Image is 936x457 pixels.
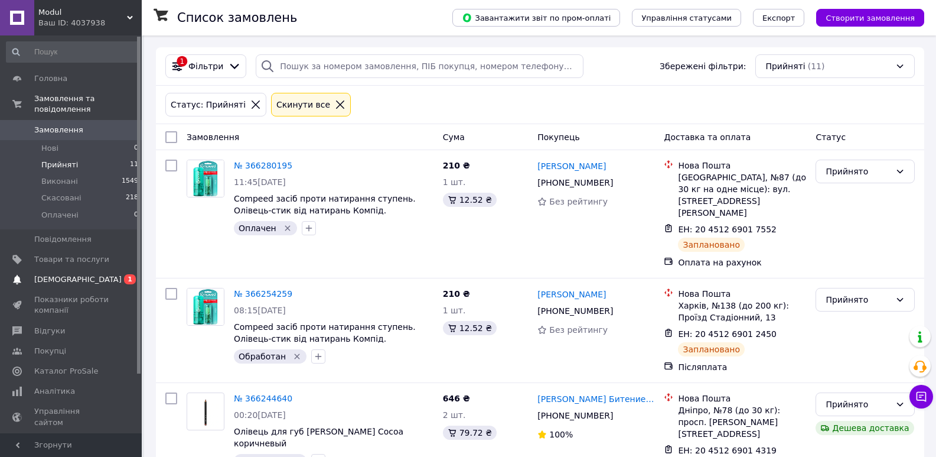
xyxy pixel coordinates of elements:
div: 79.72 ₴ [443,426,497,440]
span: Відгуки [34,326,65,336]
button: Завантажити звіт по пром-оплаті [452,9,620,27]
img: Фото товару [193,393,219,430]
div: Статус: Прийняті [168,98,248,111]
span: Оплачен [239,223,276,233]
span: Покупці [34,346,66,356]
span: 11 [130,160,138,170]
div: Ваш ID: 4037938 [38,18,142,28]
span: Обработан [239,352,286,361]
div: Дніпро, №78 (до 30 кг): просп. [PERSON_NAME][STREET_ADDRESS] [678,404,806,440]
span: Управління статусами [641,14,732,22]
span: 646 ₴ [443,394,470,403]
img: Фото товару [187,160,224,197]
svg: Видалити мітку [292,352,302,361]
div: Нова Пошта [678,393,806,404]
span: Товари та послуги [34,254,109,265]
div: Заплановано [678,342,745,356]
span: 08:15[DATE] [234,306,286,315]
a: [PERSON_NAME] Битениеце [537,393,654,405]
span: Замовлення [34,125,83,135]
div: Нова Пошта [678,160,806,171]
a: Створити замовлення [804,12,924,22]
div: Дешева доставка [816,421,914,435]
div: Прийнято [826,293,891,306]
a: № 366254259 [234,289,292,299]
a: Фото товару [187,288,224,326]
span: 2 шт. [443,410,466,420]
span: Збережені фільтри: [660,60,746,72]
div: [PHONE_NUMBER] [535,174,615,191]
div: Прийнято [826,165,891,178]
div: Прийнято [826,398,891,411]
input: Пошук за номером замовлення, ПІБ покупця, номером телефону, Email, номером накладної [256,54,583,78]
span: Modul [38,7,127,18]
button: Чат з покупцем [909,385,933,409]
button: Створити замовлення [816,9,924,27]
span: 1549 [122,176,138,187]
span: 1 шт. [443,177,466,187]
span: Замовлення [187,132,239,142]
span: Статус [816,132,846,142]
span: Cума [443,132,465,142]
span: Прийняті [765,60,805,72]
a: Фото товару [187,393,224,430]
span: Прийняті [41,160,78,170]
span: ЕН: 20 4512 6901 7552 [678,225,777,234]
div: Нова Пошта [678,288,806,300]
a: № 366280195 [234,161,292,170]
a: Compeed засіб проти натирання ступень. Олівець-стик від натирань Компід. Пошкоджене паковання! [234,194,416,227]
span: Оплачені [41,210,79,221]
div: 12.52 ₴ [443,321,497,335]
span: Управління сайтом [34,406,109,427]
span: Головна [34,73,67,84]
span: 210 ₴ [443,289,470,299]
a: [PERSON_NAME] [537,160,606,172]
span: Без рейтингу [549,325,608,335]
span: Покупець [537,132,579,142]
span: 00:20[DATE] [234,410,286,420]
span: (11) [808,61,825,71]
span: 210 ₴ [443,161,470,170]
div: [PHONE_NUMBER] [535,303,615,319]
span: Аналітика [34,386,75,397]
span: 1 шт. [443,306,466,315]
img: Фото товару [187,289,224,325]
span: Каталог ProSale [34,366,98,377]
span: Показники роботи компанії [34,294,109,316]
button: Експорт [753,9,805,27]
span: 0 [134,210,138,221]
h1: Список замовлень [177,11,297,25]
span: Замовлення та повідомлення [34,93,142,115]
span: Скасовані [41,193,81,203]
div: [GEOGRAPHIC_DATA], №87 (до 30 кг на одне місце): вул. [STREET_ADDRESS][PERSON_NAME] [678,171,806,219]
a: Олівець для губ [PERSON_NAME] Cocoa коричневый [234,427,403,448]
span: Доставка та оплата [664,132,751,142]
div: Оплата на рахунок [678,257,806,268]
span: Нові [41,143,58,154]
a: № 366244640 [234,394,292,403]
span: 0 [134,143,138,154]
span: Без рейтингу [549,197,608,206]
span: 1 [124,274,136,284]
span: ЕН: 20 4512 6901 4319 [678,446,777,455]
span: 11:45[DATE] [234,177,286,187]
span: 218 [126,193,138,203]
span: ЕН: 20 4512 6901 2450 [678,329,777,339]
span: Експорт [762,14,795,22]
span: Створити замовлення [826,14,915,22]
span: Виконані [41,176,78,187]
button: Управління статусами [632,9,741,27]
input: Пошук [6,41,139,63]
span: Завантажити звіт по пром-оплаті [462,12,611,23]
svg: Видалити мітку [283,223,292,233]
div: Харків, №138 (до 200 кг): Проїзд Стадіонний, 13 [678,300,806,323]
span: [DEMOGRAPHIC_DATA] [34,274,122,285]
span: Фільтри [188,60,223,72]
div: [PHONE_NUMBER] [535,407,615,424]
span: Повідомлення [34,234,92,245]
a: [PERSON_NAME] [537,289,606,300]
a: Compeed засіб проти натирання ступень. Олівець-стик від натирань Компід. Пошкоджене паковання! [234,322,416,355]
